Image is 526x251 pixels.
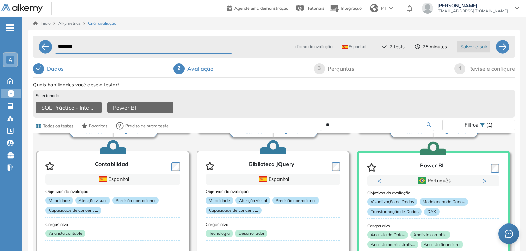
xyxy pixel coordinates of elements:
span: 25 minutes [423,43,447,51]
div: 4Revise e configure [454,63,515,74]
img: BRA [418,177,426,184]
span: Integração [341,6,362,11]
span: 4 [459,65,462,71]
div: Dados [47,63,69,74]
div: Português [391,177,476,184]
p: Analista de Datos [367,231,408,239]
h3: Objetivos da avaliação [367,190,499,195]
img: Logotipo [1,4,43,13]
p: Visualização de Dados [367,198,417,206]
button: 1 [421,186,427,187]
span: A [9,57,12,63]
p: Biblioteca JQuery [249,161,294,171]
span: Alkymetrics [58,21,81,26]
img: world [370,4,378,12]
h3: Objetivos da avaliação [206,189,340,194]
img: arrow [389,7,393,10]
div: Avaliação [187,63,219,74]
button: Salvar e sair [457,41,490,52]
p: Tecnología [206,230,233,237]
h3: Cargos alvo [45,222,180,227]
div: Espanhol [70,175,156,183]
button: Preciso de outro teste [113,119,172,133]
p: Transformação de Dados [367,208,422,216]
button: 3 [440,186,446,187]
p: DAX [424,208,439,216]
p: Atenção visual [75,197,110,204]
span: (1) [486,120,493,130]
span: Tutoriais [307,6,324,11]
span: Filtros [465,120,478,130]
p: Analista contable [45,230,85,237]
h3: Cargos alvo [367,223,499,228]
span: PT [381,5,386,11]
p: Analista administrativ... [367,241,418,248]
a: Inicio [33,20,51,26]
img: ESP [342,45,348,49]
button: Integração [330,1,362,16]
span: 2 tests [390,43,405,51]
span: Espanhol [342,44,366,50]
i: - [6,27,14,29]
p: Modelagem de Dados [419,198,468,206]
span: Agende uma demonstração [234,6,288,11]
span: Favoritos [89,123,107,129]
p: Power BI [420,162,444,173]
span: Power BI [113,103,136,112]
span: Todos os testes [43,123,73,129]
span: check [36,66,41,71]
span: Selecionado [36,92,59,99]
p: Analista contable [410,231,450,239]
img: ESP [259,176,267,182]
div: Perguntas [328,63,360,74]
p: Precisão operacional [112,197,159,204]
span: 2 [178,65,181,71]
div: Dados [33,63,168,74]
span: Salvar e sair [460,43,487,51]
span: Quais habilidades você deseja testar? [33,81,119,88]
a: Agende uma demonstração [227,3,288,12]
span: clock-circle [415,44,420,49]
p: Analista financiero [420,241,463,248]
span: Preciso de outro teste [125,123,169,129]
div: Revise e configure [468,63,515,74]
button: Todos os testes [33,120,76,132]
span: 3 [318,65,321,71]
button: Favoritos [79,120,110,132]
span: [PERSON_NAME] [437,3,508,8]
div: 2Avaliação [173,63,308,74]
span: Idioma da avaliação [294,44,333,50]
span: Criar avaliação [88,20,116,26]
p: Atenção visual [235,197,270,204]
p: Contabilidad [95,161,128,171]
div: 3Perguntas [314,63,449,74]
button: Next [483,177,490,184]
span: [EMAIL_ADDRESS][DOMAIN_NAME] [437,8,508,14]
h3: Cargos alvo [206,222,340,227]
span: SQL Práctico - Intermedio [41,103,94,112]
p: Desarrollador [235,230,267,237]
button: 2 [429,186,438,187]
p: Capacidade de concentr... [45,207,101,214]
p: Velocidade [45,197,73,204]
img: ESP [99,176,107,182]
div: Espanhol [230,175,316,183]
p: Precisão operacional [272,197,319,204]
p: Velocidade [206,197,233,204]
h3: Objetivos da avaliação [45,189,180,194]
span: message [505,230,513,238]
span: check [382,44,387,49]
button: Previous [377,177,384,184]
p: Capacidade de concentr... [206,207,261,214]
